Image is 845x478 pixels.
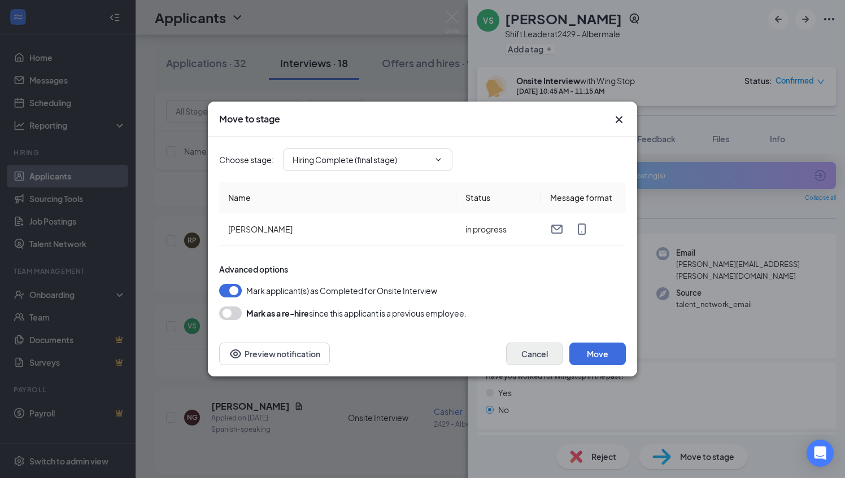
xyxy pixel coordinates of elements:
[506,343,563,365] button: Cancel
[550,222,564,236] svg: Email
[807,440,834,467] div: Open Intercom Messenger
[612,113,626,126] svg: Cross
[246,284,437,297] span: Mark applicant(s) as Completed for Onsite Interview
[219,182,456,213] th: Name
[229,347,242,361] svg: Eye
[219,113,280,125] h3: Move to stage
[456,213,541,245] td: in progress
[219,343,330,365] button: Preview notificationEye
[569,343,626,365] button: Move
[219,154,274,166] span: Choose stage :
[541,182,626,213] th: Message format
[434,155,443,164] svg: ChevronDown
[246,308,309,318] b: Mark as a re-hire
[219,264,626,275] div: Advanced options
[575,222,589,236] svg: MobileSms
[612,113,626,126] button: Close
[228,224,293,234] span: [PERSON_NAME]
[246,306,467,320] div: since this applicant is a previous employee.
[456,182,541,213] th: Status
